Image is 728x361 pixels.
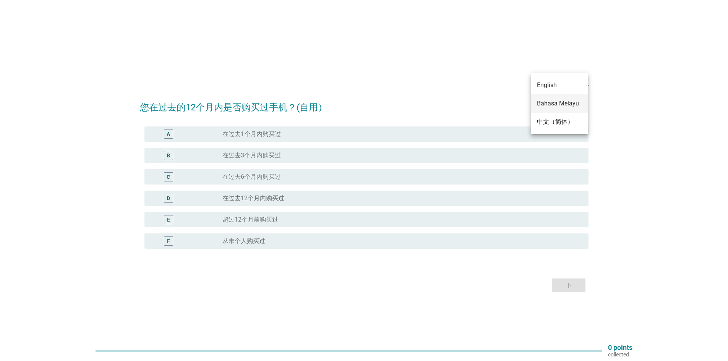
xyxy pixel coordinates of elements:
div: Bahasa Melayu [537,99,582,108]
label: 在过去1个月内购买过 [222,130,281,138]
div: C [167,173,170,181]
div: D [167,194,170,202]
div: E [167,215,170,223]
label: 在过去6个月内购买过 [222,173,281,181]
div: 中文（简体） [537,117,582,126]
h2: 您在过去的12个月内是否购买过手机？(自用） [140,93,589,114]
label: 从未个人购买过 [222,237,265,245]
div: A [167,130,170,138]
label: 超过12个月前购买过 [222,216,278,223]
i: arrow_drop_down [579,74,589,84]
div: B [167,151,170,159]
label: 在过去3个月内购买过 [222,152,281,159]
label: 在过去12个月内购买过 [222,194,284,202]
div: English [537,81,582,90]
p: 0 points [608,344,632,351]
p: collected [608,351,632,358]
div: F [167,237,170,245]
